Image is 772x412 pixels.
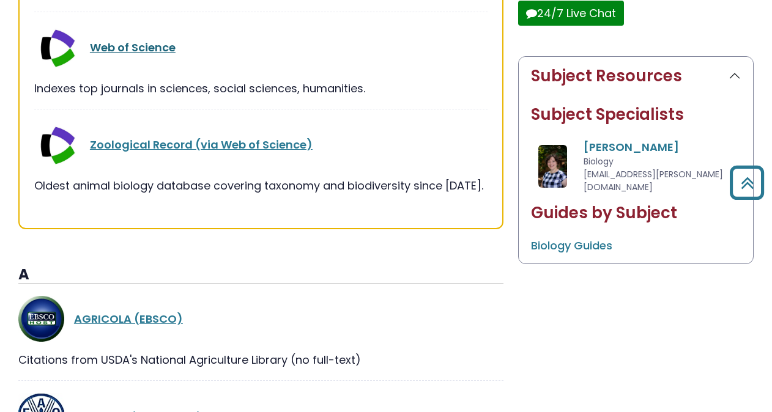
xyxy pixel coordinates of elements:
[518,1,624,26] button: 24/7 Live Chat
[519,57,753,95] button: Subject Resources
[18,266,503,284] h3: A
[725,171,769,194] a: Back to Top
[18,351,503,368] div: Citations from USDA's National Agriculture Library (no full-text)
[584,168,723,193] span: [EMAIL_ADDRESS][PERSON_NAME][DOMAIN_NAME]
[584,155,614,167] span: Biology
[90,137,313,152] a: Zoological Record (via Web of Science)
[74,311,183,326] a: AGRICOLA (EBSCO)
[531,238,612,253] a: Biology Guides
[584,139,679,155] a: [PERSON_NAME]
[531,204,741,223] h2: Guides by Subject
[531,105,741,124] h2: Subject Specialists
[90,40,176,55] a: Web of Science
[538,145,567,188] img: Amanda Matthysse
[34,80,488,97] div: Indexes top journals in sciences, social sciences, humanities.
[34,177,488,194] div: Oldest animal biology database covering taxonomy and biodiversity since [DATE].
